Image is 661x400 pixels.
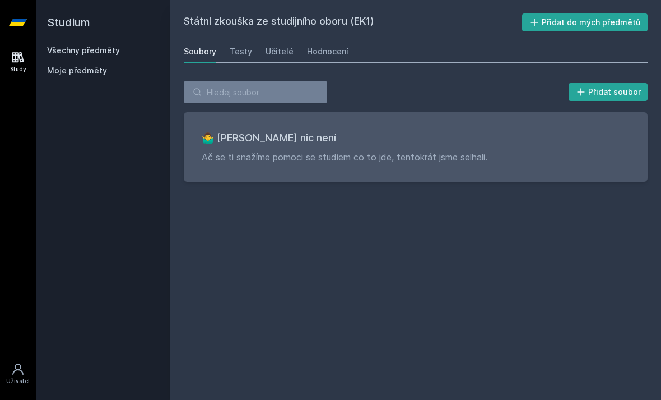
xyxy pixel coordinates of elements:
a: Soubory [184,40,216,63]
a: Hodnocení [307,40,348,63]
a: Všechny předměty [47,45,120,55]
input: Hledej soubor [184,81,327,103]
a: Učitelé [266,40,294,63]
a: Uživatel [2,357,34,391]
div: Testy [230,46,252,57]
div: Učitelé [266,46,294,57]
button: Přidat do mých předmětů [522,13,648,31]
a: Study [2,45,34,79]
div: Hodnocení [307,46,348,57]
div: Uživatel [6,377,30,385]
a: Testy [230,40,252,63]
div: Study [10,65,26,73]
button: Přidat soubor [569,83,648,101]
h2: Státní zkouška ze studijního oboru (EK1) [184,13,522,31]
span: Moje předměty [47,65,107,76]
h3: 🤷‍♂️ [PERSON_NAME] nic není [202,130,630,146]
p: Ač se ti snažíme pomoci se studiem co to jde, tentokrát jsme selhali. [202,150,630,164]
div: Soubory [184,46,216,57]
